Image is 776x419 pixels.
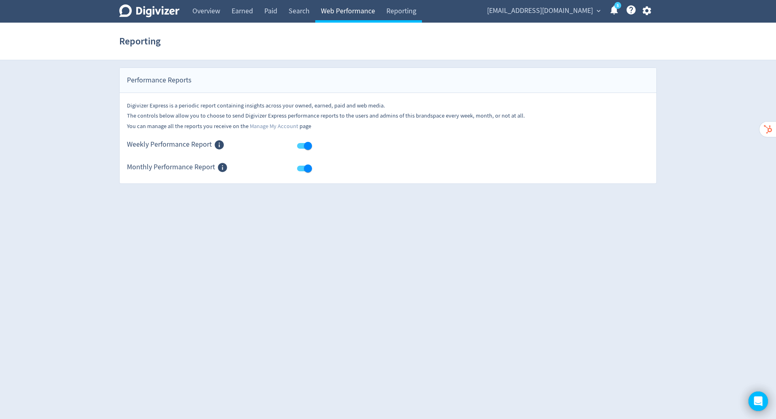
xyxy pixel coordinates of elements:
span: Weekly Performance Report [127,139,212,150]
a: Manage My Account [250,122,298,130]
a: 5 [614,2,621,9]
svg: Members of this Brand Space can receive Weekly Performance Report via email when enabled [214,139,225,150]
small: The controls below allow you to choose to send Digivizer Express performance reports to the users... [127,112,525,120]
small: You can manage all the reports you receive on the page [127,122,311,130]
span: expand_more [595,7,602,15]
span: Monthly Performance Report [127,162,215,173]
h1: Reporting [119,28,160,54]
span: [EMAIL_ADDRESS][DOMAIN_NAME] [487,4,593,17]
svg: Members of this Brand Space can receive Monthly Performance Report via email when enabled [217,162,228,173]
div: Performance Reports [120,68,656,93]
div: Open Intercom Messenger [749,392,768,411]
text: 5 [617,3,619,8]
small: Digivizer Express is a periodic report containing insights across your owned, earned, paid and we... [127,102,385,109]
button: [EMAIL_ADDRESS][DOMAIN_NAME] [484,4,603,17]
